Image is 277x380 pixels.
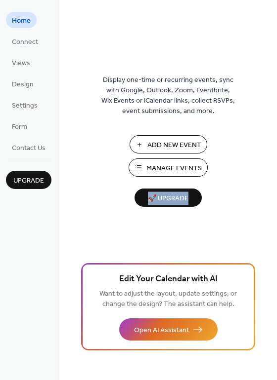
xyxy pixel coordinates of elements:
button: Manage Events [129,158,208,177]
span: Manage Events [146,163,202,174]
a: Form [6,118,33,134]
a: Connect [6,33,44,49]
span: 🚀 Upgrade [140,192,196,205]
span: Want to adjust the layout, update settings, or change the design? The assistant can help. [99,287,237,311]
span: Views [12,58,30,69]
button: Open AI Assistant [119,318,218,341]
a: Settings [6,97,44,113]
span: Connect [12,37,38,47]
span: Add New Event [147,140,201,151]
span: Upgrade [13,176,44,186]
span: Open AI Assistant [134,325,189,336]
span: Design [12,79,34,90]
a: Design [6,76,40,92]
span: Form [12,122,27,132]
a: Home [6,12,37,28]
button: Upgrade [6,171,51,189]
a: Views [6,54,36,71]
button: 🚀 Upgrade [135,189,202,207]
span: Edit Your Calendar with AI [119,272,218,286]
span: Home [12,16,31,26]
span: Display one-time or recurring events, sync with Google, Outlook, Zoom, Eventbrite, Wix Events or ... [101,75,235,116]
button: Add New Event [130,135,207,153]
a: Contact Us [6,139,51,155]
span: Settings [12,101,38,111]
span: Contact Us [12,143,46,153]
